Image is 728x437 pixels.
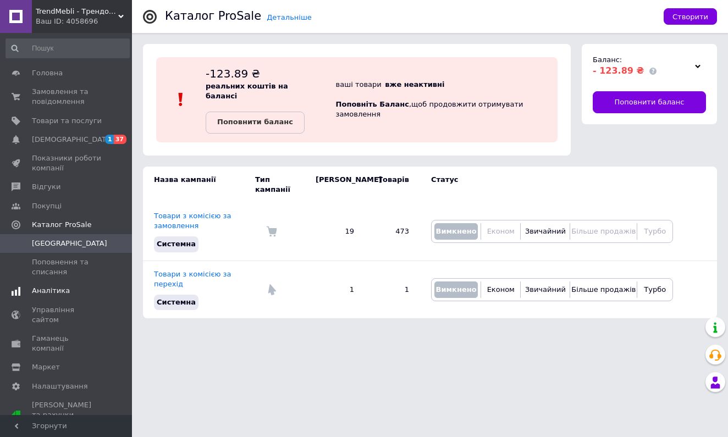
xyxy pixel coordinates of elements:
span: [DEMOGRAPHIC_DATA] [32,135,113,145]
button: Звичайний [523,223,567,240]
td: 1 [365,261,420,318]
img: Комісія за перехід [266,284,277,295]
span: Системна [157,240,196,248]
span: Поповнення та списання [32,257,102,277]
span: -123.89 ₴ [206,67,260,80]
td: Тип кампанії [255,167,305,203]
a: Товари з комісією за перехід [154,270,231,288]
span: Товари та послуги [32,116,102,126]
span: Каталог ProSale [32,220,91,230]
div: Ваш ID: 4058696 [36,16,132,26]
span: TrendMebli - Трендові меблі за супер цінами! [36,7,118,16]
img: Комісія за замовлення [266,226,277,237]
span: [PERSON_NAME] та рахунки [32,400,102,430]
span: [GEOGRAPHIC_DATA] [32,239,107,248]
span: Турбо [644,285,666,294]
b: Поповнити баланс [217,118,293,126]
span: Більше продажів [571,285,636,294]
span: Аналітика [32,286,70,296]
span: Управління сайтом [32,305,102,325]
img: :exclamation: [173,91,189,108]
a: Товари з комісією за замовлення [154,212,231,230]
span: - 123.89 ₴ [593,65,644,76]
span: Звичайний [525,285,566,294]
button: Звичайний [523,281,567,298]
span: Вимкнено [435,227,476,235]
td: 19 [305,203,365,261]
a: Поповнити баланс [593,91,706,113]
button: Турбо [640,281,670,298]
td: Назва кампанії [143,167,255,203]
span: Створити [672,13,708,21]
span: Більше продажів [571,227,636,235]
b: вже неактивні [385,80,444,88]
td: 473 [365,203,420,261]
button: Більше продажів [573,223,634,240]
span: Покупці [32,201,62,211]
span: Маркет [32,362,60,372]
button: Вимкнено [434,223,478,240]
span: Турбо [644,227,666,235]
button: Економ [484,281,517,298]
input: Пошук [5,38,130,58]
b: Поповніть Баланс [336,100,409,108]
button: Економ [484,223,517,240]
td: Товарів [365,167,420,203]
button: Турбо [640,223,670,240]
span: Економ [487,285,515,294]
div: ваші товари , щоб продовжити отримувати замовлення [336,66,558,134]
td: Статус [420,167,673,203]
span: Поповнити баланс [615,97,685,107]
button: Створити [664,8,717,25]
span: 1 [105,135,114,144]
div: Каталог ProSale [165,10,261,22]
span: Вимкнено [435,285,476,294]
td: 1 [305,261,365,318]
span: Відгуки [32,182,60,192]
span: Гаманець компанії [32,334,102,353]
span: 37 [114,135,126,144]
span: Звичайний [525,227,566,235]
a: Поповнити баланс [206,112,305,134]
span: Економ [487,227,515,235]
a: Детальніше [267,13,312,21]
span: Показники роботи компанії [32,153,102,173]
b: реальних коштів на балансі [206,82,288,100]
span: Налаштування [32,381,88,391]
button: Вимкнено [434,281,478,298]
span: Системна [157,298,196,306]
button: Більше продажів [573,281,634,298]
td: [PERSON_NAME] [305,167,365,203]
span: Баланс: [593,56,622,64]
span: Замовлення та повідомлення [32,87,102,107]
span: Головна [32,68,63,78]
